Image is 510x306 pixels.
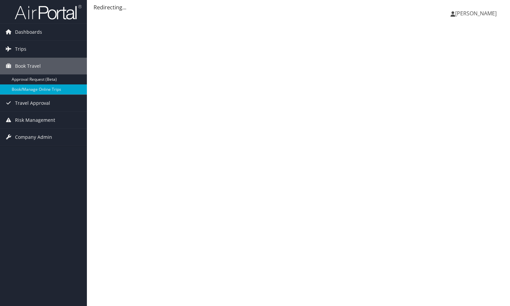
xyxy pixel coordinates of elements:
[15,41,26,57] span: Trips
[451,3,503,23] a: [PERSON_NAME]
[94,3,503,11] div: Redirecting...
[15,129,52,145] span: Company Admin
[15,112,55,128] span: Risk Management
[455,10,497,17] span: [PERSON_NAME]
[15,58,41,74] span: Book Travel
[15,24,42,40] span: Dashboards
[15,4,82,20] img: airportal-logo.png
[15,95,50,111] span: Travel Approval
